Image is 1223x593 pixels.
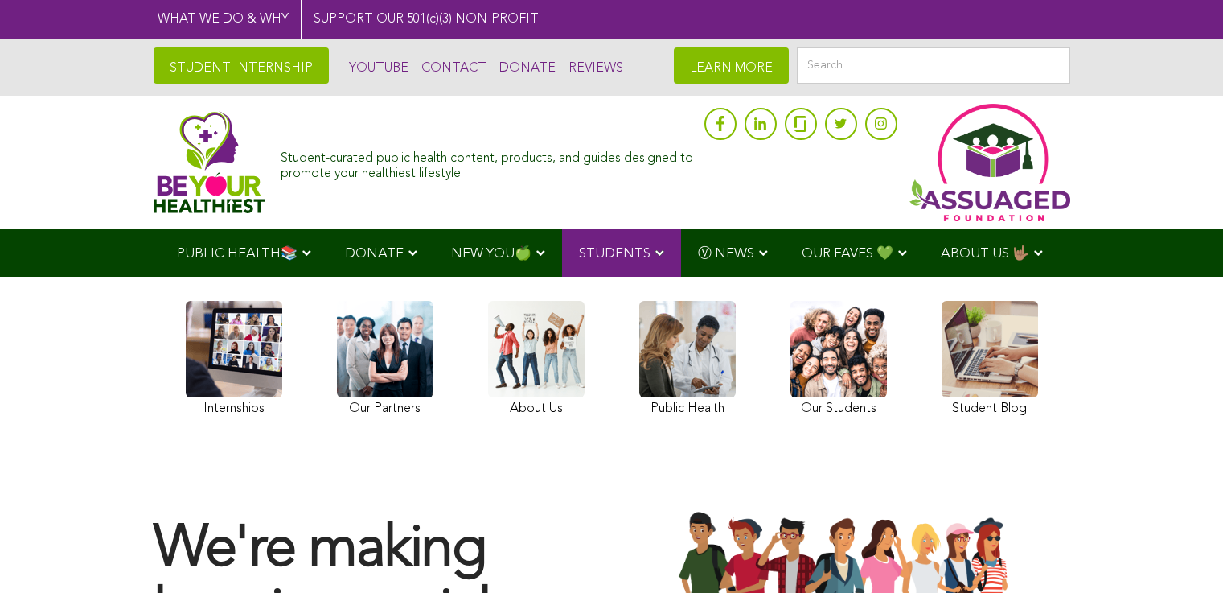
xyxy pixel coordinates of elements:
[1143,516,1223,593] iframe: Chat Widget
[698,247,754,261] span: Ⓥ NEWS
[345,247,404,261] span: DONATE
[154,47,329,84] a: STUDENT INTERNSHIP
[941,247,1029,261] span: ABOUT US 🤟🏽
[674,47,789,84] a: LEARN MORE
[177,247,298,261] span: PUBLIC HEALTH📚
[495,59,556,76] a: DONATE
[564,59,623,76] a: REVIEWS
[802,247,893,261] span: OUR FAVES 💚
[579,247,650,261] span: STUDENTS
[281,143,696,182] div: Student-curated public health content, products, and guides designed to promote your healthiest l...
[154,229,1070,277] div: Navigation Menu
[417,59,486,76] a: CONTACT
[797,47,1070,84] input: Search
[345,59,408,76] a: YOUTUBE
[451,247,531,261] span: NEW YOU🍏
[909,104,1070,221] img: Assuaged App
[154,111,265,213] img: Assuaged
[794,116,806,132] img: glassdoor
